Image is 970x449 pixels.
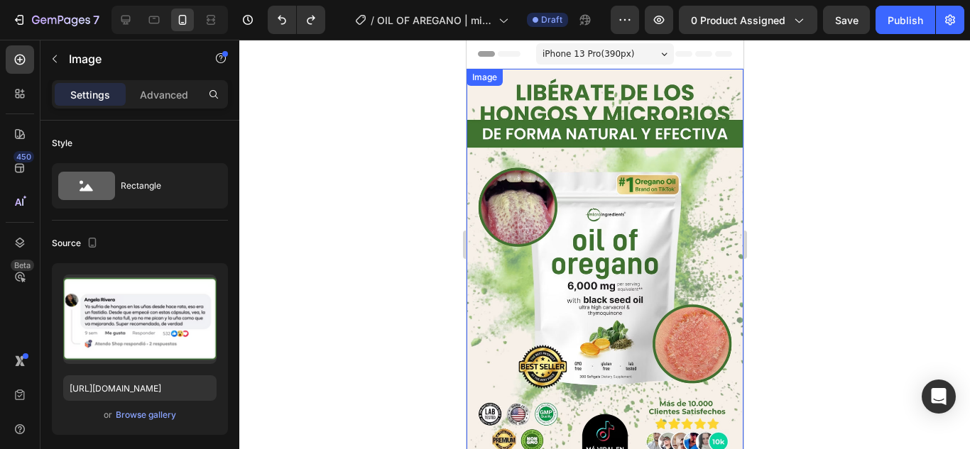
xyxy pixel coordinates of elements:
[541,13,562,26] span: Draft
[93,11,99,28] p: 7
[104,406,112,423] span: or
[140,87,188,102] p: Advanced
[922,379,956,414] div: Open Intercom Messenger
[11,260,34,271] div: Beta
[121,170,207,202] div: Rectangle
[823,6,870,34] button: Save
[13,151,34,162] div: 450
[377,13,493,28] span: OIL OF AREGANO | micro ingredients
[52,137,72,150] div: Style
[63,275,217,364] img: preview-image
[63,375,217,401] input: https://example.com/image.jpg
[679,6,817,34] button: 0 product assigned
[69,50,190,67] p: Image
[6,6,106,34] button: 7
[116,409,176,421] div: Browse gallery
[876,6,935,34] button: Publish
[467,40,743,449] iframe: Design area
[888,13,923,28] div: Publish
[691,13,785,28] span: 0 product assigned
[52,234,101,253] div: Source
[268,6,325,34] div: Undo/Redo
[835,14,859,26] span: Save
[70,87,110,102] p: Settings
[115,408,177,422] button: Browse gallery
[371,13,374,28] span: /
